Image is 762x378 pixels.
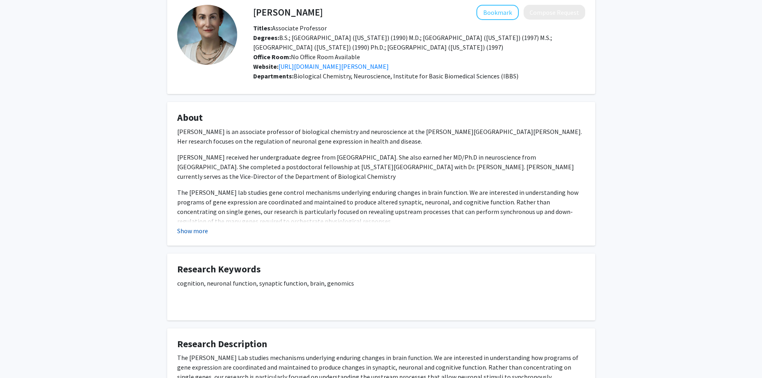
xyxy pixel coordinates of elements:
[177,112,585,124] h4: About
[177,278,585,288] p: cognition, neuronal function, synaptic function, brain, genomics
[177,264,585,275] h4: Research Keywords
[253,72,294,80] b: Departments:
[253,5,323,20] h4: [PERSON_NAME]
[294,72,518,80] span: Biological Chemistry, Neuroscience, Institute for Basic Biomedical Sciences (IBBS)
[177,226,208,236] button: Show more
[253,34,279,42] b: Degrees:
[476,5,519,20] button: Add Mollie Meffert to Bookmarks
[253,34,552,51] span: B.S.; [GEOGRAPHIC_DATA] ([US_STATE]) (1990) M.D.; [GEOGRAPHIC_DATA] ([US_STATE]) (1997) M.S.; [GE...
[6,342,34,372] iframe: Chat
[253,62,278,70] b: Website:
[177,127,585,146] p: [PERSON_NAME] is an associate professor of biological chemistry and neuroscience at the [PERSON_N...
[253,24,327,32] span: Associate Professor
[177,152,585,181] p: [PERSON_NAME] received her undergraduate degree from [GEOGRAPHIC_DATA]. She also earned her MD/Ph...
[177,5,237,65] img: Profile Picture
[253,53,291,61] b: Office Room:
[177,338,585,350] h4: Research Description
[253,24,272,32] b: Titles:
[253,53,360,61] span: No Office Room Available
[524,5,585,20] button: Compose Request to Mollie Meffert
[278,62,389,70] a: Opens in a new tab
[177,188,585,226] p: The [PERSON_NAME] lab studies gene control mechanisms underlying enduring changes in brain functi...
